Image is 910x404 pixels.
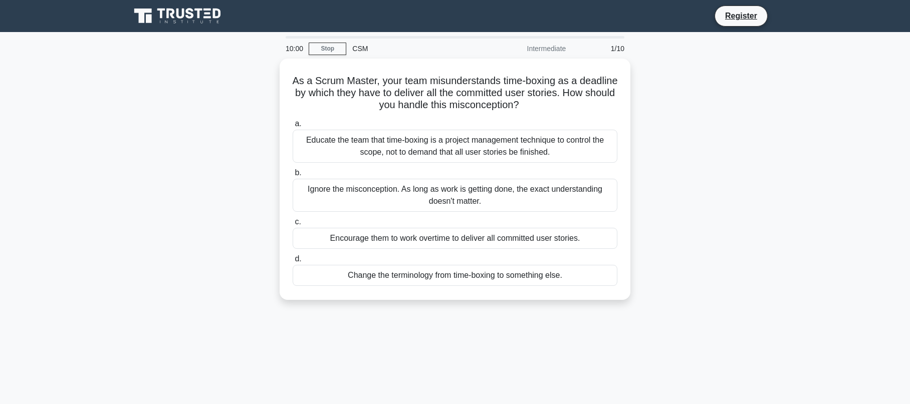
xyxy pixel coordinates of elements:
div: Encourage them to work overtime to deliver all committed user stories. [293,228,617,249]
div: 1/10 [572,39,630,59]
span: a. [295,119,301,128]
span: c. [295,217,301,226]
span: b. [295,168,301,177]
div: Educate the team that time-boxing is a project management technique to control the scope, not to ... [293,130,617,163]
a: Stop [309,43,346,55]
div: 10:00 [280,39,309,59]
div: Intermediate [484,39,572,59]
div: Change the terminology from time-boxing to something else. [293,265,617,286]
h5: As a Scrum Master, your team misunderstands time-boxing as a deadline by which they have to deliv... [292,75,618,112]
div: Ignore the misconception. As long as work is getting done, the exact understanding doesn't matter. [293,179,617,212]
span: d. [295,254,301,263]
div: CSM [346,39,484,59]
a: Register [719,10,763,22]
